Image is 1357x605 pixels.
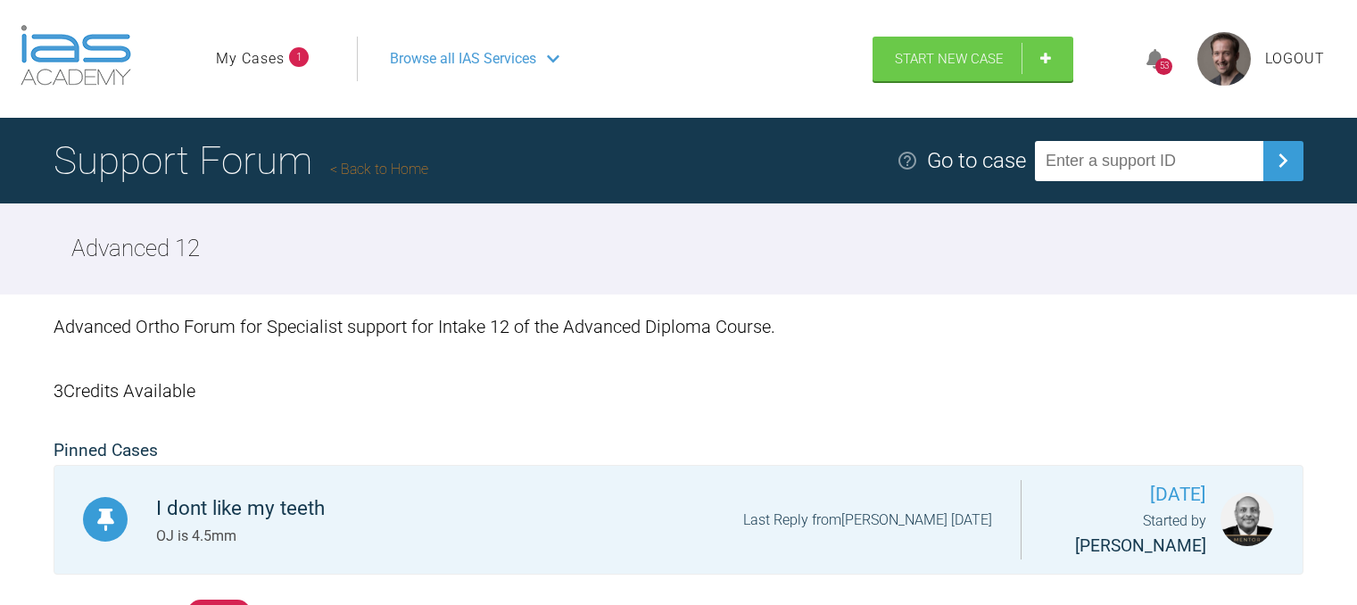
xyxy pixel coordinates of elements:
[1035,141,1263,181] input: Enter a support ID
[156,493,325,525] div: I dont like my teeth
[873,37,1073,81] a: Start New Case
[1050,510,1206,559] div: Started by
[54,465,1303,576] a: PinnedI dont like my teethOJ is 4.5mmLast Reply from[PERSON_NAME] [DATE][DATE]Started by [PERSON_...
[1050,480,1206,510] span: [DATE]
[1269,146,1297,175] img: chevronRight.28bd32b0.svg
[897,150,918,171] img: help.e70b9f3d.svg
[1265,47,1325,70] a: Logout
[156,525,325,548] div: OJ is 4.5mm
[54,437,1303,465] h2: Pinned Cases
[54,129,428,192] h1: Support Forum
[216,47,285,70] a: My Cases
[390,47,536,70] span: Browse all IAS Services
[54,294,1303,359] div: Advanced Ortho Forum for Specialist support for Intake 12 of the Advanced Diploma Course.
[330,161,428,178] a: Back to Home
[1197,32,1251,86] img: profile.png
[743,509,992,532] div: Last Reply from [PERSON_NAME] [DATE]
[289,47,309,67] span: 1
[1155,58,1172,75] div: 53
[54,359,1303,423] div: 3 Credits Available
[1075,535,1206,556] span: [PERSON_NAME]
[1220,493,1274,546] img: Utpalendu Bose
[21,25,131,86] img: logo-light.3e3ef733.png
[895,51,1004,67] span: Start New Case
[95,509,117,531] img: Pinned
[927,144,1026,178] div: Go to case
[71,230,200,268] h2: Advanced 12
